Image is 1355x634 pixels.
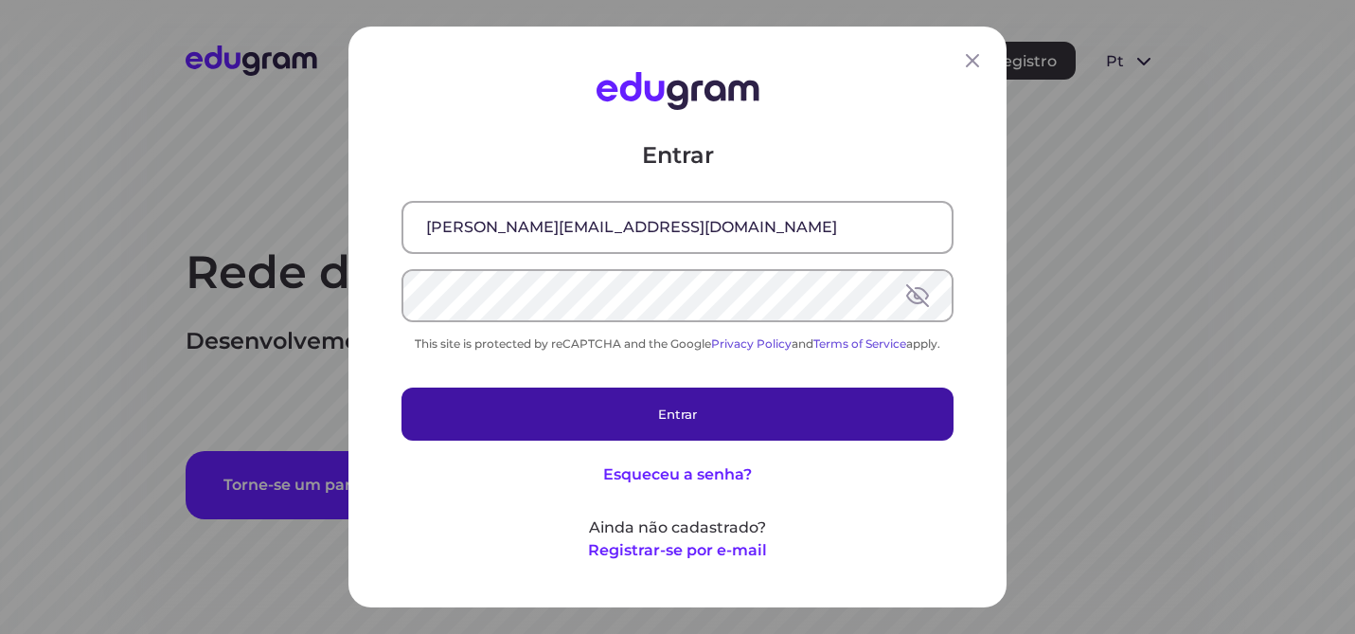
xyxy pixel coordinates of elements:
[401,516,954,539] p: Ainda não cadastrado?
[603,463,752,486] button: Esqueceu a senha?
[813,336,906,351] a: Terms of Service
[403,203,952,252] input: E-mail
[401,336,954,351] div: This site is protected by reCAPTCHA and the Google and apply.
[597,72,759,110] img: Edugram Logo
[711,336,792,351] a: Privacy Policy
[401,140,954,171] p: Entrar
[401,388,954,441] button: Entrar
[588,539,767,562] button: Registrar-se por e-mail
